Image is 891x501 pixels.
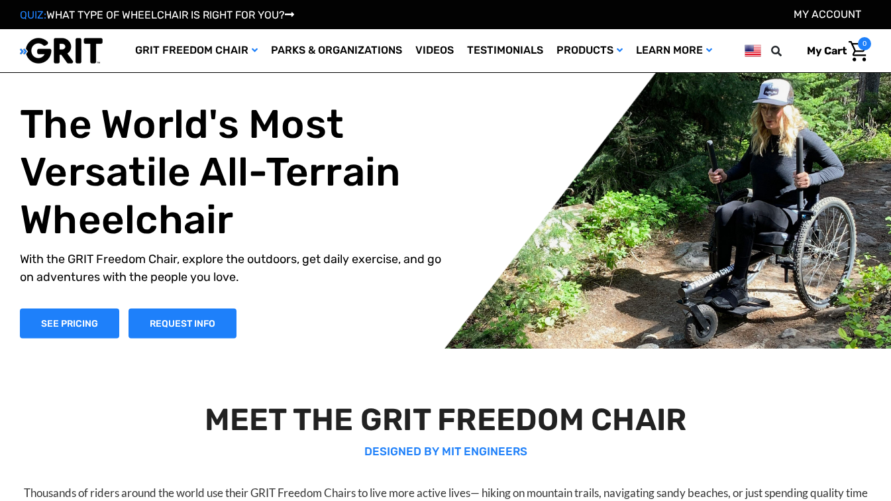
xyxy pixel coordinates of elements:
span: 0 [858,37,871,50]
input: Search [777,37,797,65]
span: QUIZ: [20,9,46,21]
img: GRIT All-Terrain Wheelchair and Mobility Equipment [20,37,103,64]
a: Testimonials [460,29,550,72]
h1: The World's Most Versatile All-Terrain Wheelchair [20,100,456,243]
a: Learn More [629,29,719,72]
a: QUIZ:WHAT TYPE OF WHEELCHAIR IS RIGHT FOR YOU? [20,9,294,21]
h2: MEET THE GRIT FREEDOM CHAIR [23,402,869,438]
img: Cart [849,41,868,62]
a: Videos [409,29,460,72]
a: Account [794,8,861,21]
a: Slide number 1, Request Information [129,308,236,338]
a: Shop Now [20,308,119,338]
a: GRIT Freedom Chair [129,29,264,72]
p: DESIGNED BY MIT ENGINEERS [23,443,869,461]
a: Products [550,29,629,72]
img: us.png [745,42,761,59]
a: Parks & Organizations [264,29,409,72]
span: My Cart [807,44,847,57]
p: With the GRIT Freedom Chair, explore the outdoors, get daily exercise, and go on adventures with ... [20,250,456,286]
a: Cart with 0 items [797,37,871,65]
